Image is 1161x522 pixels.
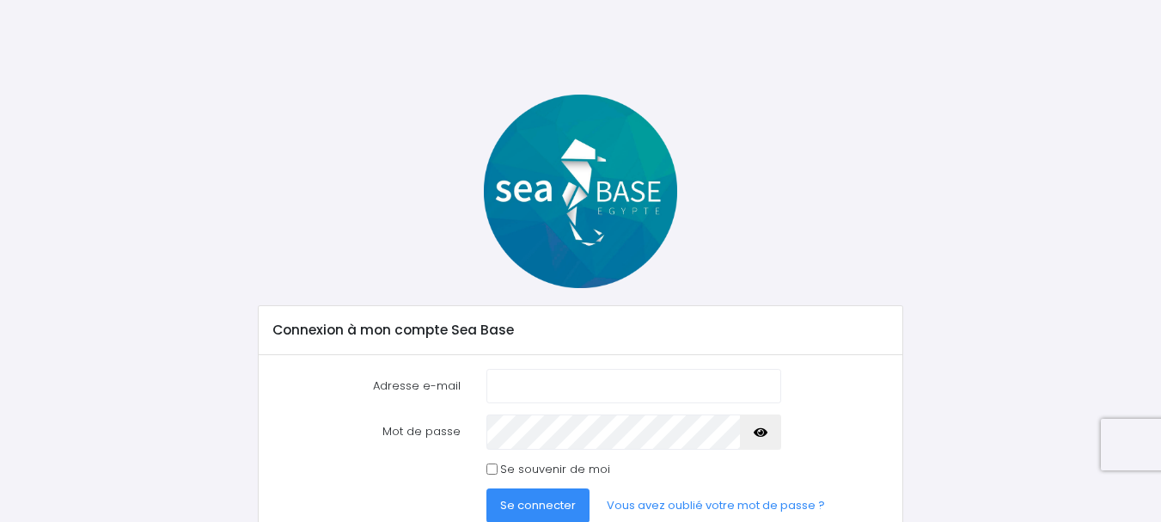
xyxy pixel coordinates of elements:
label: Se souvenir de moi [500,461,610,478]
div: Connexion à mon compte Sea Base [259,306,902,354]
label: Mot de passe [260,415,474,449]
span: Se connecter [500,497,576,513]
label: Adresse e-mail [260,369,474,403]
